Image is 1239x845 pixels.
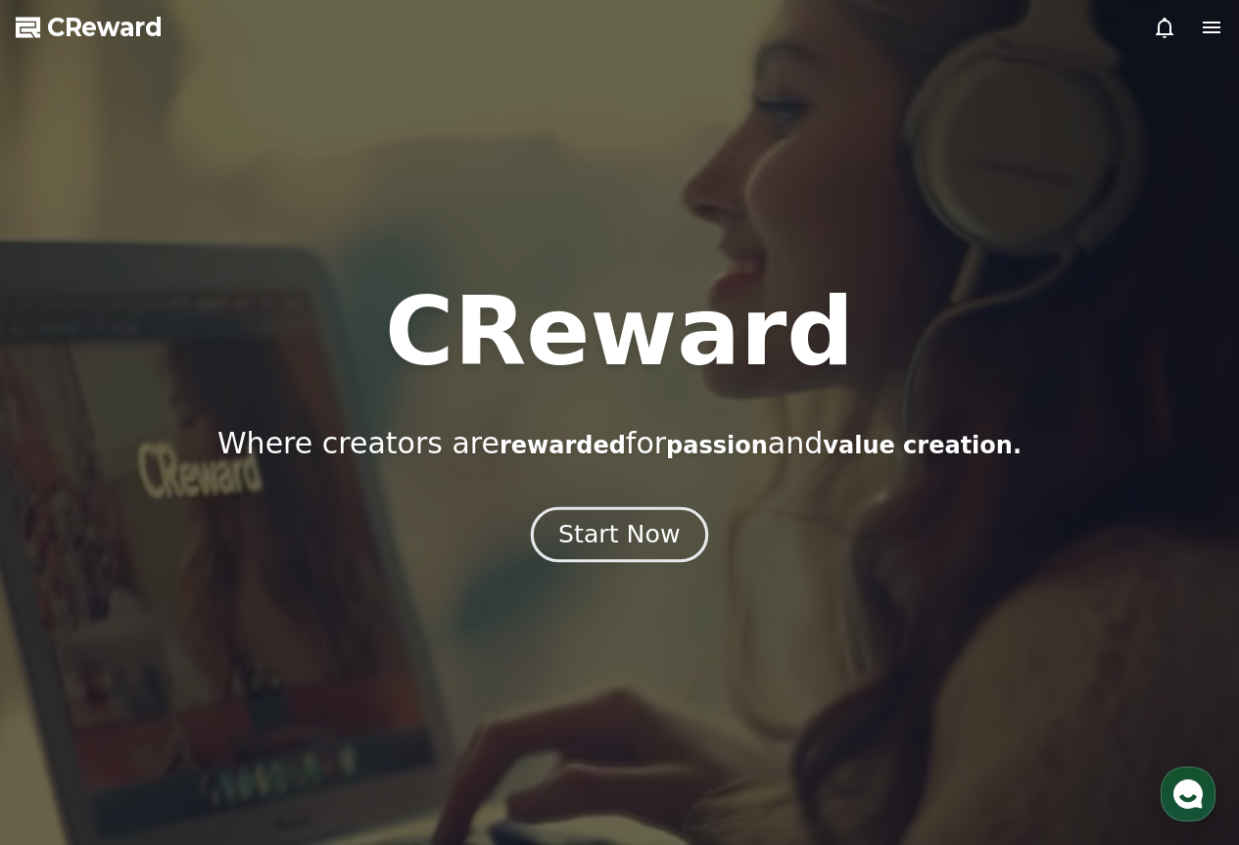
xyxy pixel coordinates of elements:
a: Start Now [535,528,704,546]
span: rewarded [500,432,626,459]
button: Start Now [531,506,708,562]
span: value creation. [823,432,1022,459]
span: Messages [163,651,220,667]
span: Home [50,650,84,666]
a: Home [6,621,129,670]
a: Messages [129,621,253,670]
span: passion [666,432,768,459]
span: Settings [290,650,338,666]
a: Settings [253,621,376,670]
a: CReward [16,12,163,43]
p: Where creators are for and [217,426,1022,461]
span: CReward [47,12,163,43]
h1: CReward [385,285,854,379]
div: Start Now [558,518,680,551]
